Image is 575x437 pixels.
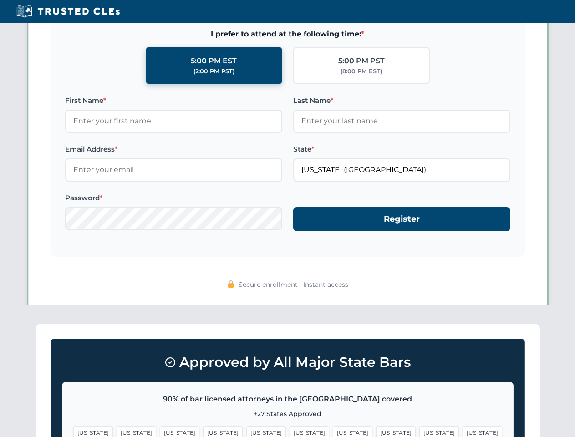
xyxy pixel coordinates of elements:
[293,95,510,106] label: Last Name
[65,95,282,106] label: First Name
[293,144,510,155] label: State
[239,279,348,290] span: Secure enrollment • Instant access
[65,144,282,155] label: Email Address
[73,409,502,419] p: +27 States Approved
[193,67,234,76] div: (2:00 PM PST)
[62,350,514,375] h3: Approved by All Major State Bars
[191,55,237,67] div: 5:00 PM EST
[65,193,282,203] label: Password
[73,393,502,405] p: 90% of bar licensed attorneys in the [GEOGRAPHIC_DATA] covered
[338,55,385,67] div: 5:00 PM PST
[293,158,510,181] input: Florida (FL)
[293,110,510,132] input: Enter your last name
[227,280,234,288] img: 🔒
[341,67,382,76] div: (8:00 PM EST)
[293,207,510,231] button: Register
[65,158,282,181] input: Enter your email
[65,110,282,132] input: Enter your first name
[65,28,510,40] span: I prefer to attend at the following time:
[14,5,122,18] img: Trusted CLEs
